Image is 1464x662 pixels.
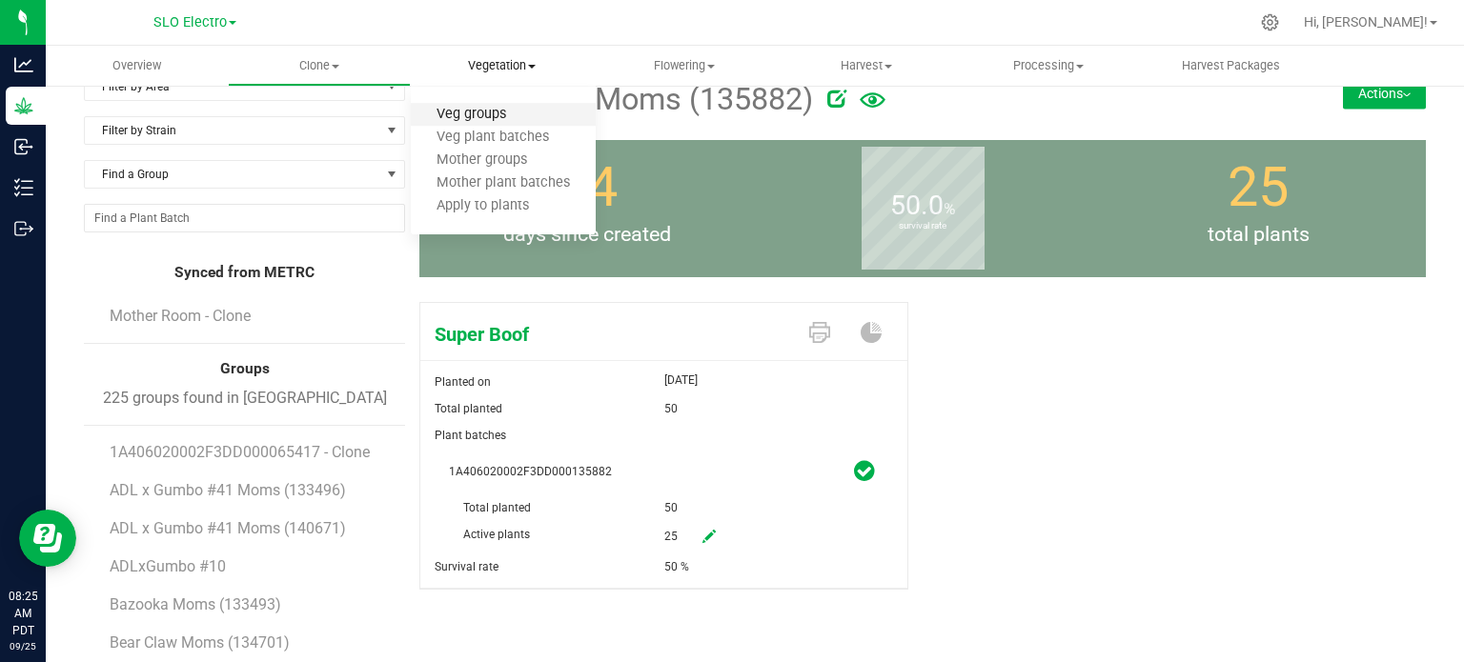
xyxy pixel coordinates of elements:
[84,387,405,410] div: 225 groups found in [GEOGRAPHIC_DATA]
[411,152,553,169] span: Mother groups
[463,501,531,514] span: Total planted
[411,107,532,123] span: Veg groups
[420,320,743,349] span: Super Boof
[1140,46,1322,86] a: Harvest Packages
[1228,155,1289,219] span: 25
[664,553,689,580] span: 50 %
[14,178,33,197] inline-svg: Inventory
[435,560,498,573] span: Survival rate
[959,57,1139,74] span: Processing
[110,519,346,537] span: ADL x Gumbo #41 Moms (140671)
[1105,140,1412,277] group-info-box: Total number of plants
[110,481,346,499] span: ADL x Gumbo #41 Moms (133496)
[9,588,37,639] p: 08:25 AM PDT
[593,46,775,86] a: Flowering
[14,219,33,238] inline-svg: Outbound
[435,375,491,389] span: Planted on
[228,46,410,86] a: Clone
[9,639,37,653] p: 09/25
[85,205,404,231] input: NO DATA FOUND
[46,46,228,86] a: Overview
[153,14,227,30] span: SLO Electro
[411,130,575,146] span: Veg plant batches
[19,510,76,567] iframe: Resource center
[463,528,530,541] span: Active plants
[449,465,612,478] span: 1A406020002F3DD000135882
[769,140,1076,277] group-info-box: Survival rate
[14,137,33,156] inline-svg: Inbound
[958,46,1140,86] a: Processing
[1343,78,1426,109] button: Actions
[84,358,405,380] div: Groups
[664,369,698,391] span: [DATE]
[14,96,33,115] inline-svg: Grow
[85,161,380,188] span: Find a Group
[85,117,380,144] span: Filter by Strain
[87,57,187,74] span: Overview
[776,57,956,74] span: Harvest
[110,633,290,652] span: Bear Claw Moms (134701)
[14,55,33,74] inline-svg: Analytics
[434,140,741,277] group-info-box: Days since created
[1090,220,1426,251] span: total plants
[419,220,755,251] span: days since created
[110,307,251,325] span: Mother Room - Clone
[84,262,405,284] div: Synced from METRC
[449,458,879,485] span: 1A406020002F3DD000135882
[594,57,774,74] span: Flowering
[411,175,596,191] span: Mother plant batches
[664,494,678,521] span: 50
[775,46,957,86] a: Harvest
[411,57,593,74] span: Vegetation
[664,531,678,544] span: 25
[434,76,813,123] span: Super Boof Moms (135882)
[229,57,409,74] span: Clone
[435,402,502,415] span: Total planted
[380,73,404,100] span: select
[854,457,874,485] span: plant_batch
[1304,14,1428,30] span: Hi, [PERSON_NAME]!
[85,73,380,100] span: Filter by Area
[1156,57,1306,74] span: Harvest Packages
[110,595,281,613] span: Bazooka Moms (133493)
[1258,13,1282,31] div: Manage settings
[862,141,985,311] b: survival rate
[664,395,678,422] span: 50
[434,123,1244,140] p: Mother Room
[435,422,664,449] span: Plant batches
[110,557,226,575] span: ADLxGumbo #10
[411,198,555,214] span: Apply to plants
[411,46,593,86] a: Vegetation Veg groups Veg plant batches Mother groups Mother plant batches Apply to plants
[110,443,370,461] span: 1A406020002F3DD000065417 - Clone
